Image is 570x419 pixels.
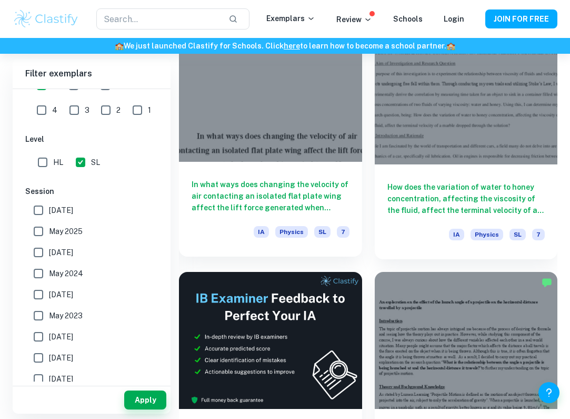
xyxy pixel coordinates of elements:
[13,8,79,30] img: Clastify logo
[314,226,331,238] span: SL
[266,13,315,24] p: Exemplars
[85,104,89,116] span: 3
[179,272,362,410] img: Thumbnail
[444,15,464,23] a: Login
[387,181,545,216] h6: How does the variation of water to honey concentration, affecting the viscosity of the fluid, aff...
[25,133,158,145] h6: Level
[471,229,503,240] span: Physics
[124,391,166,410] button: Apply
[115,42,124,50] span: 🏫
[542,277,552,288] img: Marked
[179,27,362,259] a: In what ways does changing the velocity of air contacting an isolated flat plate wing affect the ...
[375,27,558,259] a: How does the variation of water to honey concentration, affecting the viscosity of the fluid, aff...
[49,310,83,321] span: May 2023
[91,157,100,168] span: SL
[49,247,73,258] span: [DATE]
[192,179,349,213] h6: In what ways does changing the velocity of air contacting an isolated flat plate wing affect the ...
[449,229,464,240] span: IA
[532,229,545,240] span: 7
[509,229,526,240] span: SL
[49,331,73,343] span: [DATE]
[49,226,83,237] span: May 2025
[446,42,455,50] span: 🏫
[49,352,73,364] span: [DATE]
[25,186,158,197] h6: Session
[53,157,63,168] span: HL
[49,204,73,216] span: [DATE]
[49,268,83,279] span: May 2024
[254,226,269,238] span: IA
[538,382,559,403] button: Help and Feedback
[49,289,73,300] span: [DATE]
[148,104,151,116] span: 1
[485,9,557,28] button: JOIN FOR FREE
[393,15,423,23] a: Schools
[52,104,57,116] span: 4
[96,8,220,30] input: Search...
[336,14,372,25] p: Review
[2,40,568,52] h6: We just launched Clastify for Schools. Click to learn how to become a school partner.
[49,373,73,385] span: [DATE]
[337,226,349,238] span: 7
[284,42,300,50] a: here
[116,104,121,116] span: 2
[13,59,171,89] h6: Filter exemplars
[275,226,308,238] span: Physics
